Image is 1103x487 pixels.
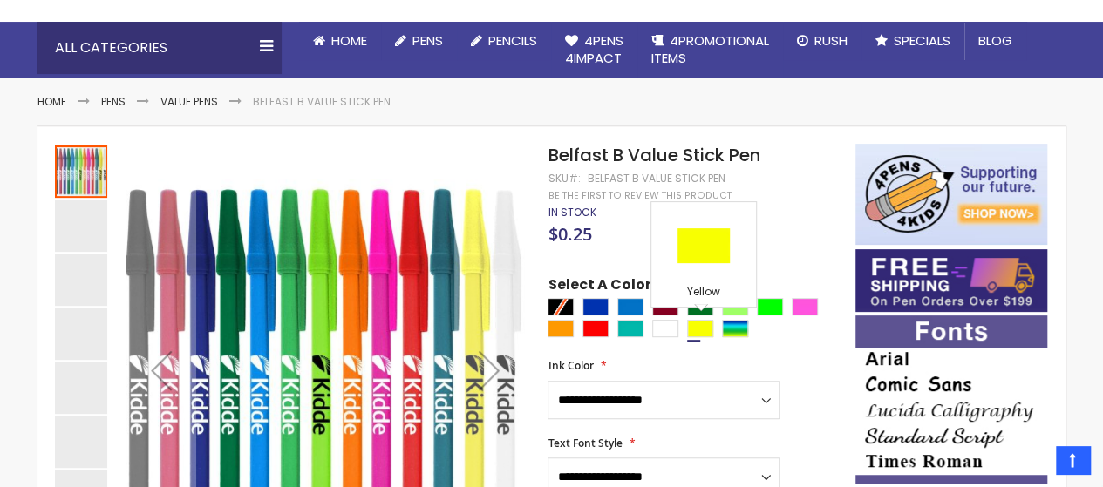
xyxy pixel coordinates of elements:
[548,436,622,450] span: Text Font Style
[548,206,596,220] div: Availability
[55,144,109,198] div: Belfast B Value Stick Pen
[964,22,1026,60] a: Blog
[381,22,457,60] a: Pens
[894,31,950,50] span: Specials
[37,22,282,74] div: All Categories
[855,144,1047,245] img: 4pens 4 kids
[651,31,769,67] span: 4PROMOTIONAL ITEMS
[814,31,848,50] span: Rush
[1056,446,1090,474] a: Top
[101,94,126,109] a: Pens
[565,31,623,67] span: 4Pens 4impact
[488,31,537,50] span: Pencils
[855,315,1047,484] img: font-personalization-examples
[548,171,580,186] strong: SKU
[978,31,1012,50] span: Blog
[457,22,551,60] a: Pencils
[55,306,109,360] div: Belfast B Value Stick Pen
[160,94,218,109] a: Value Pens
[548,275,650,299] span: Select A Color
[582,320,609,337] div: Red
[299,22,381,60] a: Home
[587,172,725,186] div: Belfast B Value Stick Pen
[548,222,591,246] span: $0.25
[253,95,391,109] li: Belfast B Value Stick Pen
[656,285,752,302] div: Yellow
[861,22,964,60] a: Specials
[548,189,731,202] a: Be the first to review this product
[55,252,109,306] div: Belfast B Value Stick Pen
[757,298,783,315] div: Lime Green
[722,320,748,337] div: Assorted
[331,31,367,50] span: Home
[637,22,783,78] a: 4PROMOTIONALITEMS
[37,94,66,109] a: Home
[551,22,637,78] a: 4Pens4impact
[617,298,643,315] div: Blue Light
[548,358,593,373] span: Ink Color
[687,320,713,337] div: Yellow
[412,31,443,50] span: Pens
[855,249,1047,312] img: Free shipping on orders over $199
[548,320,574,337] div: Orange
[792,298,818,315] div: Pink
[55,414,109,468] div: Belfast B Value Stick Pen
[548,205,596,220] span: In stock
[783,22,861,60] a: Rush
[548,143,759,167] span: Belfast B Value Stick Pen
[55,198,109,252] div: Belfast B Value Stick Pen
[652,320,678,337] div: White
[55,360,109,414] div: Belfast B Value Stick Pen
[617,320,643,337] div: Teal
[582,298,609,315] div: Blue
